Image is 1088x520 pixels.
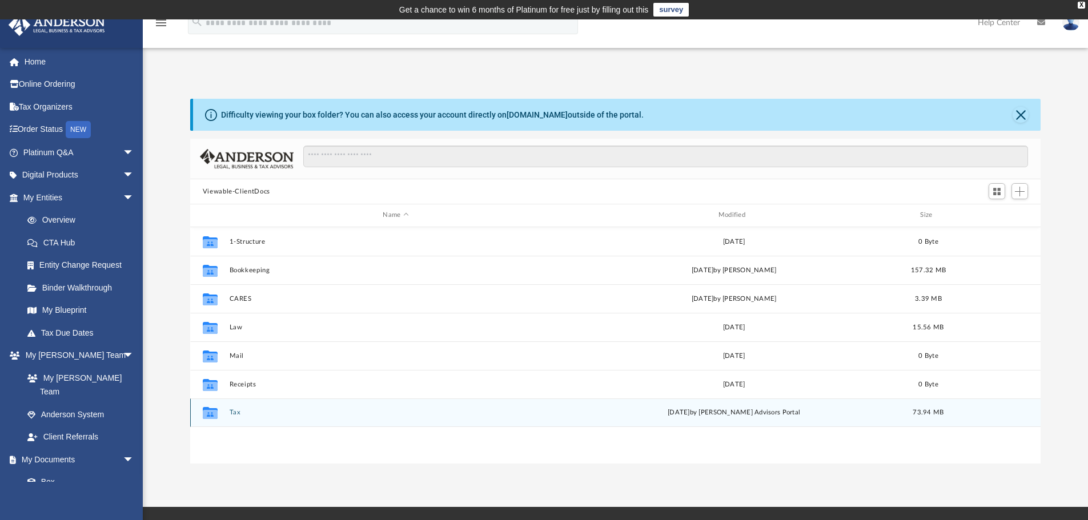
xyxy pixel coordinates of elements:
[16,403,146,426] a: Anderson System
[8,73,151,96] a: Online Ordering
[16,276,151,299] a: Binder Walkthrough
[567,350,900,361] div: [DATE]
[203,187,270,197] button: Viewable-ClientDocs
[8,95,151,118] a: Tax Organizers
[16,321,151,344] a: Tax Due Dates
[154,22,168,30] a: menu
[195,210,224,220] div: id
[303,146,1028,167] input: Search files and folders
[229,324,562,331] button: Law
[567,236,900,247] div: [DATE]
[16,254,151,277] a: Entity Change Request
[154,16,168,30] i: menu
[229,267,562,274] button: Bookkeeping
[229,381,562,388] button: Receipts
[16,231,151,254] a: CTA Hub
[228,210,562,220] div: Name
[918,381,938,387] span: 0 Byte
[507,110,568,119] a: [DOMAIN_NAME]
[8,344,146,367] a: My [PERSON_NAME] Teamarrow_drop_down
[918,238,938,244] span: 0 Byte
[1013,107,1029,123] button: Close
[8,50,151,73] a: Home
[123,344,146,368] span: arrow_drop_down
[989,183,1006,199] button: Switch to Grid View
[653,3,689,17] a: survey
[190,227,1041,463] div: grid
[567,379,900,389] div: [DATE]
[16,471,140,494] a: Box
[567,210,901,220] div: Modified
[915,295,942,301] span: 3.39 MB
[567,322,900,332] div: [DATE]
[1062,14,1079,31] img: User Pic
[913,409,944,416] span: 73.94 MB
[16,299,146,322] a: My Blueprint
[905,210,951,220] div: Size
[567,265,900,275] div: [DATE] by [PERSON_NAME]
[8,448,146,471] a: My Documentsarrow_drop_down
[567,408,900,418] div: by [PERSON_NAME] Advisors Portal
[956,210,1036,220] div: id
[123,186,146,209] span: arrow_drop_down
[8,141,151,164] a: Platinum Q&Aarrow_drop_down
[8,186,151,209] a: My Entitiesarrow_drop_down
[229,295,562,303] button: CARES
[567,293,900,304] div: [DATE] by [PERSON_NAME]
[16,426,146,449] a: Client Referrals
[16,209,151,232] a: Overview
[221,109,644,121] div: Difficulty viewing your box folder? You can also access your account directly on outside of the p...
[399,3,649,17] div: Get a chance to win 6 months of Platinum for free just by filling out this
[918,352,938,358] span: 0 Byte
[229,238,562,245] button: 1-Structure
[123,448,146,471] span: arrow_drop_down
[229,409,562,416] button: Tax
[191,15,203,28] i: search
[5,14,109,36] img: Anderson Advisors Platinum Portal
[66,121,91,138] div: NEW
[229,352,562,360] button: Mail
[8,164,151,187] a: Digital Productsarrow_drop_down
[668,409,690,416] span: [DATE]
[123,141,146,164] span: arrow_drop_down
[911,267,946,273] span: 157.32 MB
[913,324,944,330] span: 15.56 MB
[16,366,140,403] a: My [PERSON_NAME] Team
[1078,2,1085,9] div: close
[8,118,151,142] a: Order StatusNEW
[123,164,146,187] span: arrow_drop_down
[1011,183,1029,199] button: Add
